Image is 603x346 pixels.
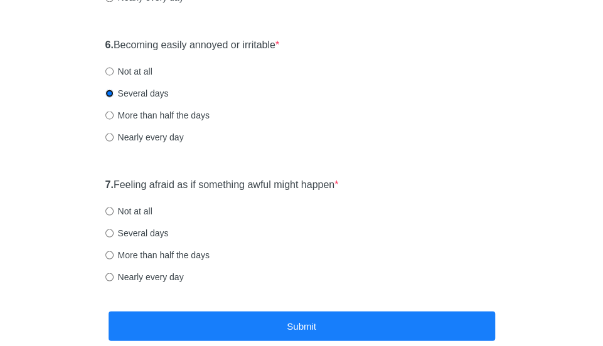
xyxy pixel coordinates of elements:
[105,226,169,239] label: Several days
[105,248,210,261] label: More than half the days
[105,38,280,53] label: Becoming easily annoyed or irritable
[105,177,339,192] label: Feeling afraid as if something awful might happen
[105,89,114,97] input: Several days
[105,204,152,217] label: Not at all
[105,179,114,189] strong: 7.
[105,39,114,50] strong: 6.
[105,65,152,77] label: Not at all
[105,133,114,141] input: Nearly every day
[105,229,114,237] input: Several days
[105,108,210,121] label: More than half the days
[105,130,184,143] label: Nearly every day
[105,273,114,281] input: Nearly every day
[105,86,169,99] label: Several days
[105,67,114,75] input: Not at all
[105,207,114,215] input: Not at all
[109,311,495,340] button: Submit
[105,270,184,283] label: Nearly every day
[105,111,114,119] input: More than half the days
[105,251,114,259] input: More than half the days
